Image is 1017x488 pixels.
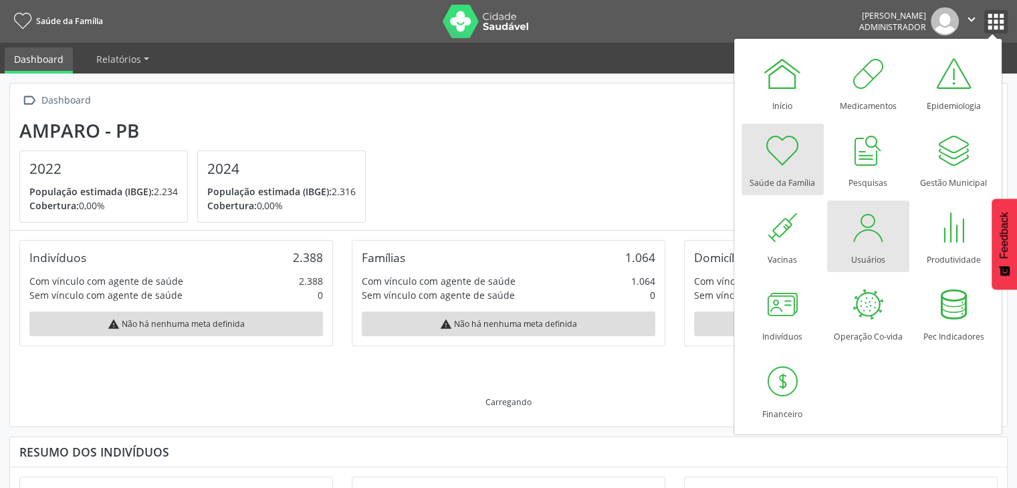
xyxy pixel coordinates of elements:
[931,7,959,35] img: img
[29,185,178,199] p: 2.234
[631,274,655,288] div: 1.064
[485,396,532,408] div: Carregando
[29,199,79,212] span: Cobertura:
[9,10,103,32] a: Saúde da Família
[440,318,452,330] i: warning
[992,199,1017,289] button: Feedback - Mostrar pesquisa
[207,185,332,198] span: População estimada (IBGE):
[913,277,995,349] a: Pec Indicadores
[29,312,323,336] div: Não há nenhuma meta definida
[29,274,183,288] div: Com vínculo com agente de saúde
[694,312,988,336] div: Não há nenhuma meta definida
[742,124,824,195] a: Saúde da Família
[694,250,750,265] div: Domicílios
[96,53,141,66] span: Relatórios
[207,185,356,199] p: 2.316
[362,274,516,288] div: Com vínculo com agente de saúde
[650,288,655,302] div: 0
[19,91,93,110] a:  Dashboard
[87,47,158,71] a: Relatórios
[29,250,86,265] div: Indivíduos
[207,199,257,212] span: Cobertura:
[742,277,824,349] a: Indivíduos
[207,160,356,177] h4: 2024
[694,288,847,302] div: Sem vínculo com agente de saúde
[742,355,824,426] a: Financeiro
[859,21,926,33] span: Administrador
[827,201,909,272] a: Usuários
[694,274,848,288] div: Com vínculo com agente de saúde
[827,124,909,195] a: Pesquisas
[913,201,995,272] a: Produtividade
[362,250,405,265] div: Famílias
[19,120,375,142] div: Amparo - PB
[362,288,515,302] div: Sem vínculo com agente de saúde
[827,47,909,118] a: Medicamentos
[742,201,824,272] a: Vacinas
[362,312,655,336] div: Não há nenhuma meta definida
[318,288,323,302] div: 0
[207,199,356,213] p: 0,00%
[913,124,995,195] a: Gestão Municipal
[108,318,120,330] i: warning
[29,288,183,302] div: Sem vínculo com agente de saúde
[299,274,323,288] div: 2.388
[29,185,154,198] span: População estimada (IBGE):
[29,160,178,177] h4: 2022
[625,250,655,265] div: 1.064
[39,91,93,110] div: Dashboard
[998,212,1010,259] span: Feedback
[293,250,323,265] div: 2.388
[29,199,178,213] p: 0,00%
[19,91,39,110] i: 
[959,7,984,35] button: 
[5,47,73,74] a: Dashboard
[984,10,1008,33] button: apps
[36,15,103,27] span: Saúde da Família
[19,445,998,459] div: Resumo dos indivíduos
[964,12,979,27] i: 
[827,277,909,349] a: Operação Co-vida
[859,10,926,21] div: [PERSON_NAME]
[913,47,995,118] a: Epidemiologia
[742,47,824,118] a: Início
